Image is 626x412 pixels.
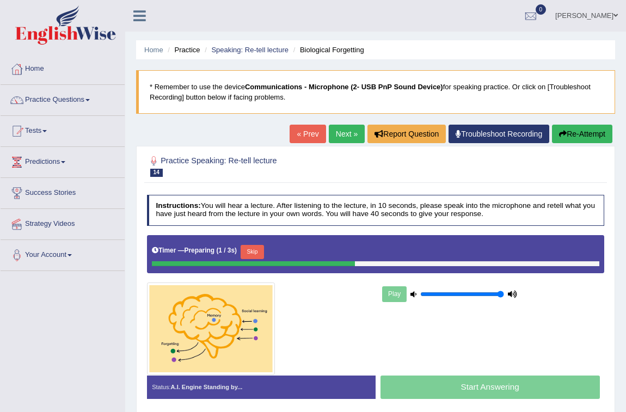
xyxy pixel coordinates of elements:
[329,125,365,143] a: Next »
[165,45,200,55] li: Practice
[291,45,364,55] li: Biological Forgetting
[241,245,264,259] button: Skip
[1,240,125,267] a: Your Account
[449,125,549,143] a: Troubleshoot Recording
[235,247,237,254] b: )
[147,195,605,226] h4: You will hear a lecture. After listening to the lecture, in 10 seconds, please speak into the mic...
[1,54,125,81] a: Home
[1,85,125,112] a: Practice Questions
[536,4,547,15] span: 0
[171,384,243,390] strong: A.I. Engine Standing by...
[1,116,125,143] a: Tests
[552,125,612,143] button: Re-Attempt
[147,154,431,177] h2: Practice Speaking: Re-tell lecture
[152,247,237,254] h5: Timer —
[290,125,326,143] a: « Prev
[150,169,163,177] span: 14
[156,201,200,210] b: Instructions:
[147,376,376,399] div: Status:
[1,209,125,236] a: Strategy Videos
[218,247,235,254] b: 1 / 3s
[1,147,125,174] a: Predictions
[211,46,289,54] a: Speaking: Re-tell lecture
[245,83,443,91] b: Communications - Microphone (2- USB PnP Sound Device)
[1,178,125,205] a: Success Stories
[367,125,446,143] button: Report Question
[216,247,218,254] b: (
[185,247,215,254] b: Preparing
[144,46,163,54] a: Home
[136,70,615,114] blockquote: * Remember to use the device for speaking practice. Or click on [Troubleshoot Recording] button b...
